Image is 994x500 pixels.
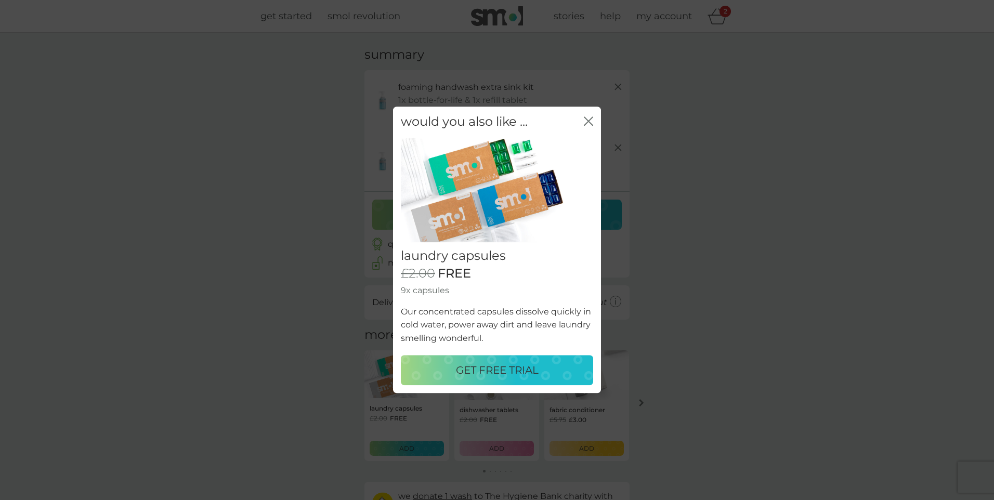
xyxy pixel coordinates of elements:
[438,267,471,282] span: FREE
[456,362,539,379] p: GET FREE TRIAL
[401,356,593,386] button: GET FREE TRIAL
[401,267,435,282] span: £2.00
[401,305,593,345] p: Our concentrated capsules dissolve quickly in cold water, power away dirt and leave laundry smell...
[401,249,593,264] h2: laundry capsules
[584,116,593,127] button: close
[401,114,528,129] h2: would you also like ...
[401,284,593,297] p: 9x capsules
